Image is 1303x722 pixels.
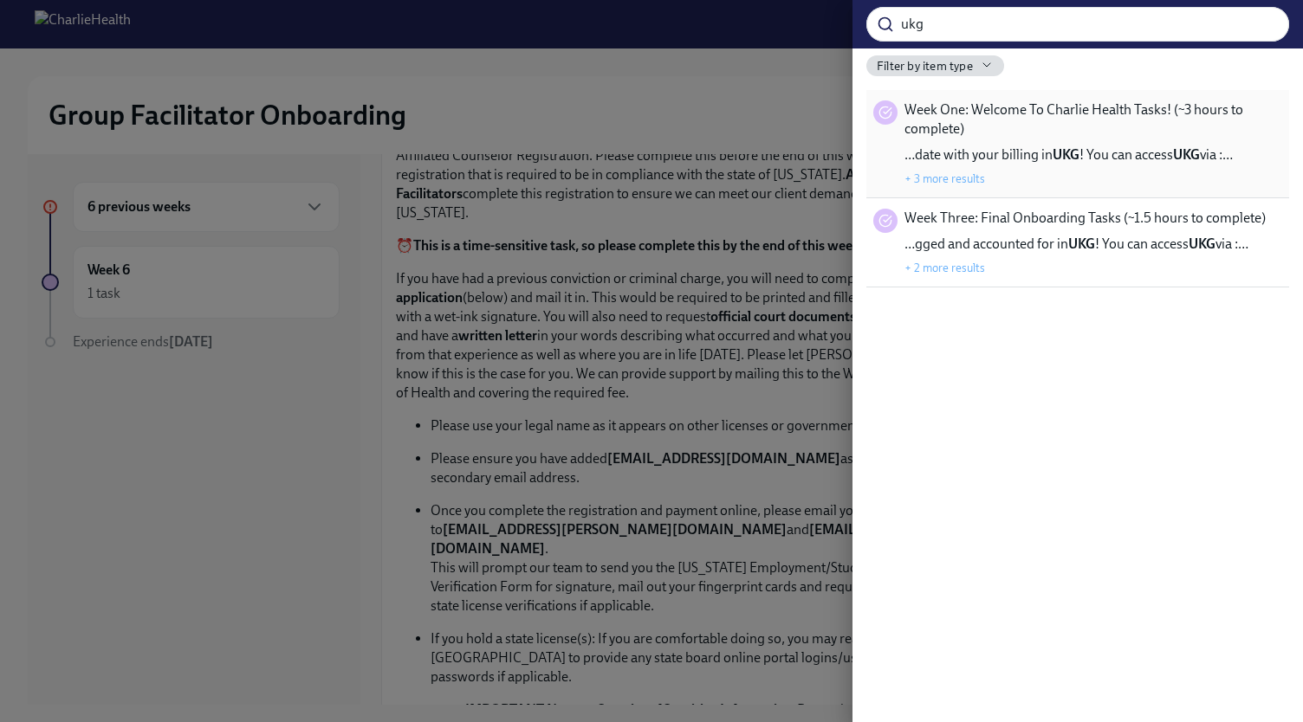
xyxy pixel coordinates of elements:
[904,209,1266,228] span: Week Three: Final Onboarding Tasks (~1.5 hours to complete)
[866,55,1004,76] button: Filter by item type
[866,198,1289,287] div: Week Three: Final Onboarding Tasks (~1.5 hours to complete)…gged and accounted for inUKG! You can...
[1068,235,1095,252] strong: UKG
[904,261,985,274] button: + 2 more results
[866,90,1289,198] div: Week One: Welcome To Charlie Health Tasks! (~3 hours to complete)…date with your billing inUKG! Y...
[1053,146,1079,163] strong: UKG
[873,100,898,125] div: Task
[904,235,1248,254] span: …gged and accounted for in ! You can access via :…
[877,58,973,74] span: Filter by item type
[1173,146,1200,163] strong: UKG
[1189,235,1215,252] strong: UKG
[904,100,1282,139] span: Week One: Welcome To Charlie Health Tasks! (~3 hours to complete)
[904,145,1233,164] span: …date with your billing in ! You can access via :…
[904,171,985,185] button: + 3 more results
[873,209,898,233] div: Task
